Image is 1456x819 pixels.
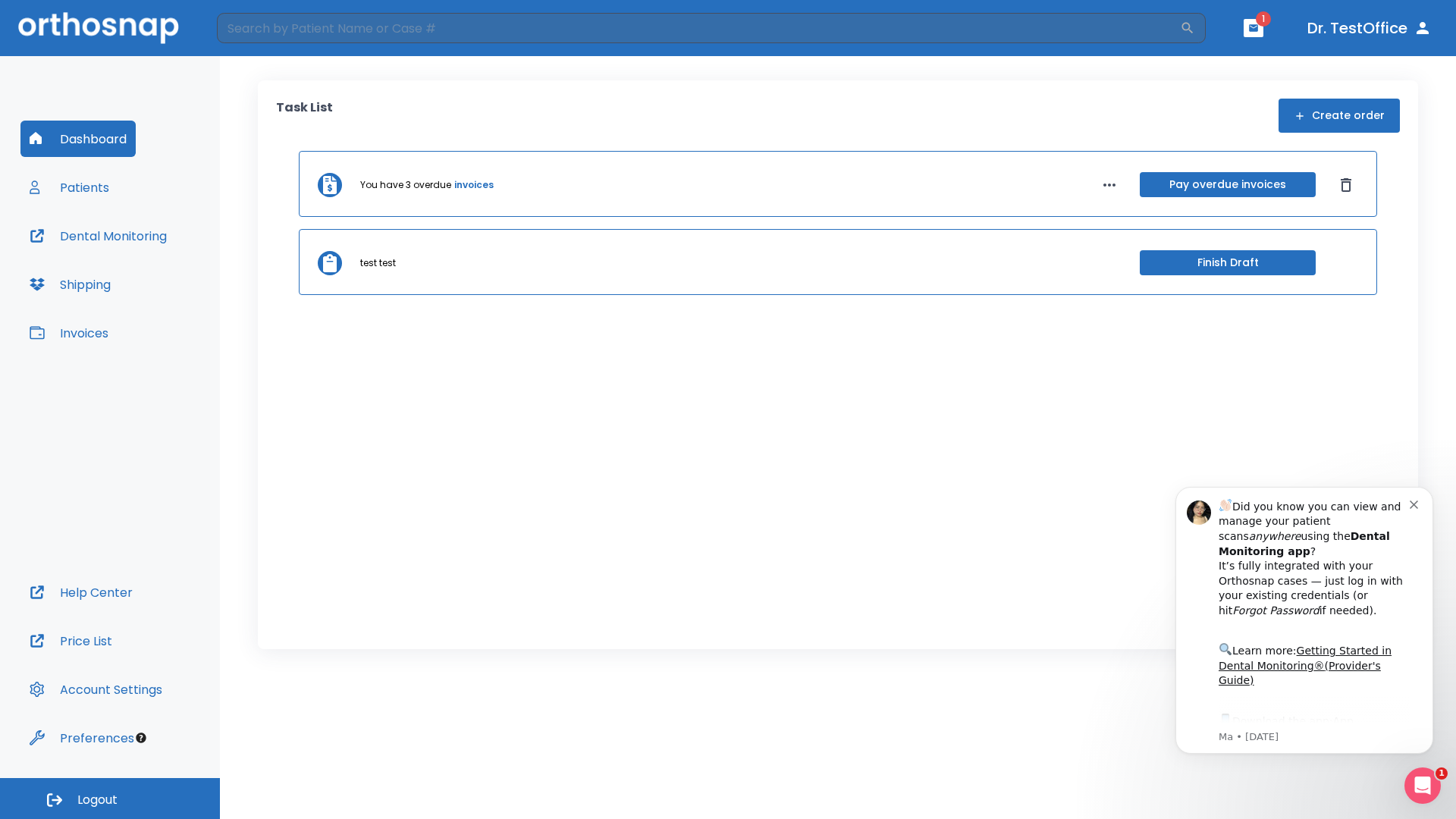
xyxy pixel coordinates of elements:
[257,33,269,45] button: Dismiss notification
[1153,464,1456,778] iframe: Intercom notifications message
[1140,172,1316,197] button: Pay overdue invoices
[20,218,176,254] button: Dental Monitoring
[360,178,451,192] p: You have 3 overdue
[20,574,142,610] button: Help Center
[1334,173,1358,197] button: Dismiss
[20,121,136,157] button: Dashboard
[66,266,257,280] p: Message from Ma, sent 1w ago
[20,623,121,659] button: Price List
[134,731,148,745] div: Tooltip anchor
[20,169,118,206] button: Patients
[66,247,257,325] div: Download the app: | ​ Let us know if you need help getting started!
[1279,99,1400,133] button: Create order
[20,671,171,708] button: Account Settings
[66,251,201,278] a: App Store
[18,12,179,43] img: Orthosnap
[20,266,120,303] button: Shipping
[217,13,1180,43] input: Search by Patient Name or Case #
[454,178,494,192] a: invoices
[20,720,143,756] button: Preferences
[360,256,396,270] p: test test
[20,315,118,351] button: Invoices
[1140,250,1316,275] button: Finish Draft
[1436,767,1448,780] span: 1
[1404,767,1441,804] iframe: Intercom live chat
[1256,11,1271,27] span: 1
[276,99,333,133] p: Task List
[1301,14,1438,42] button: Dr. TestOffice
[77,792,118,808] span: Logout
